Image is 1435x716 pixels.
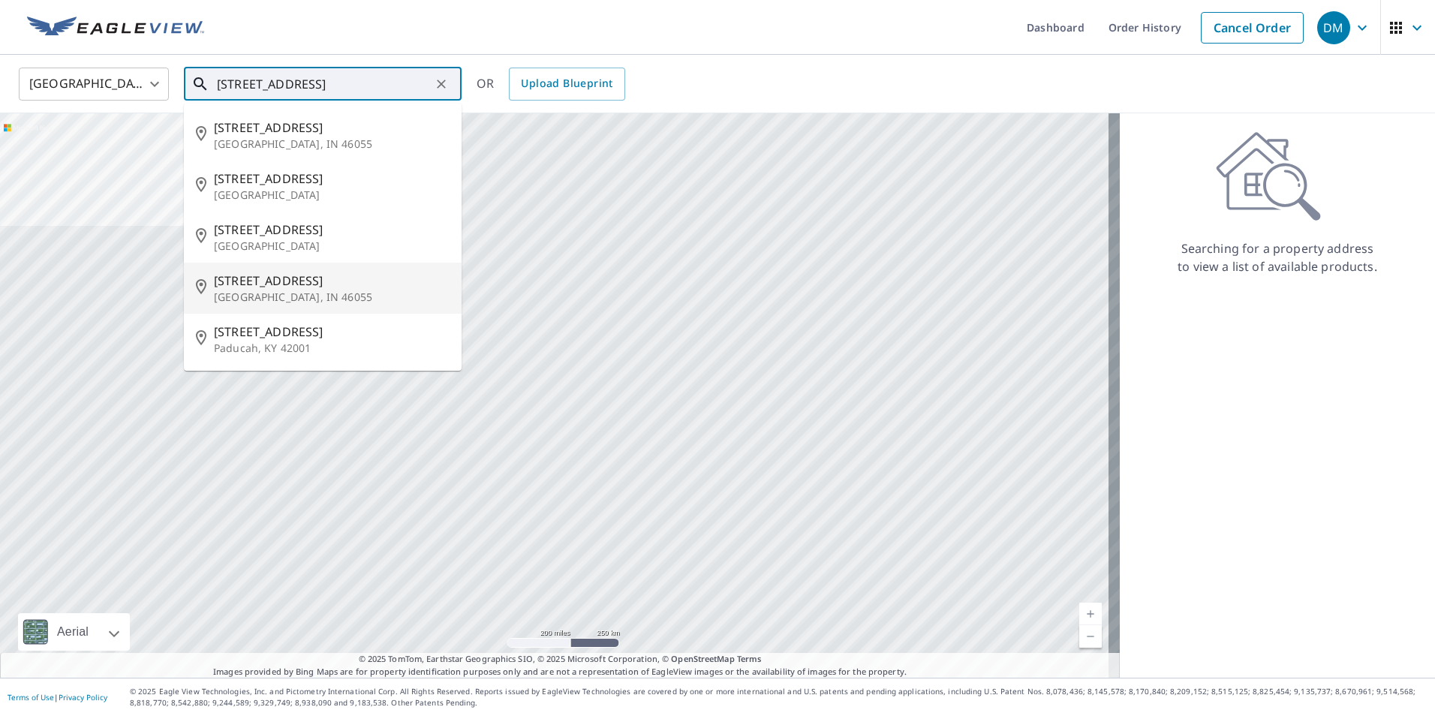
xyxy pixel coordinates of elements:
[214,290,450,305] p: [GEOGRAPHIC_DATA], IN 46055
[19,63,169,105] div: [GEOGRAPHIC_DATA]
[359,653,762,666] span: © 2025 TomTom, Earthstar Geographics SIO, © 2025 Microsoft Corporation, ©
[27,17,204,39] img: EV Logo
[431,74,452,95] button: Clear
[214,119,450,137] span: [STREET_ADDRESS]
[521,74,612,93] span: Upload Blueprint
[130,686,1427,708] p: © 2025 Eagle View Technologies, Inc. and Pictometry International Corp. All Rights Reserved. Repo...
[18,613,130,651] div: Aerial
[509,68,624,101] a: Upload Blueprint
[214,323,450,341] span: [STREET_ADDRESS]
[1079,603,1102,625] a: Current Level 5, Zoom In
[214,272,450,290] span: [STREET_ADDRESS]
[214,137,450,152] p: [GEOGRAPHIC_DATA], IN 46055
[214,239,450,254] p: [GEOGRAPHIC_DATA]
[214,188,450,203] p: [GEOGRAPHIC_DATA]
[214,170,450,188] span: [STREET_ADDRESS]
[214,221,450,239] span: [STREET_ADDRESS]
[1079,625,1102,648] a: Current Level 5, Zoom Out
[8,693,107,702] p: |
[59,692,107,702] a: Privacy Policy
[1317,11,1350,44] div: DM
[53,613,93,651] div: Aerial
[737,653,762,664] a: Terms
[671,653,734,664] a: OpenStreetMap
[8,692,54,702] a: Terms of Use
[214,341,450,356] p: Paducah, KY 42001
[1201,12,1304,44] a: Cancel Order
[477,68,625,101] div: OR
[217,63,431,105] input: Search by address or latitude-longitude
[1177,239,1378,275] p: Searching for a property address to view a list of available products.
